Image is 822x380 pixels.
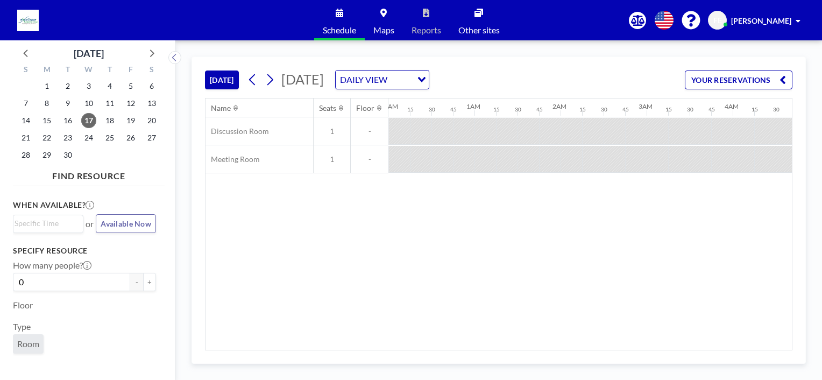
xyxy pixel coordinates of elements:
div: T [58,64,79,78]
span: Room [17,339,39,349]
span: Other sites [458,26,500,34]
span: Maps [373,26,394,34]
span: Friday, September 19, 2025 [123,113,138,128]
span: Tuesday, September 30, 2025 [60,147,75,163]
span: [DATE] [281,71,324,87]
span: [PERSON_NAME] [731,16,791,25]
span: Monday, September 8, 2025 [39,96,54,111]
img: organization-logo [17,10,39,31]
div: Floor [356,103,374,113]
span: Friday, September 26, 2025 [123,130,138,145]
button: + [143,273,156,291]
div: 30 [515,106,521,113]
div: Search for option [336,71,429,89]
span: Tuesday, September 2, 2025 [60,79,75,94]
span: Wednesday, September 3, 2025 [81,79,96,94]
span: Thursday, September 11, 2025 [102,96,117,111]
div: 30 [687,106,693,113]
span: Sunday, September 28, 2025 [18,147,33,163]
div: 4AM [725,102,739,110]
div: 45 [622,106,629,113]
div: 15 [752,106,758,113]
label: Type [13,321,31,332]
span: Tuesday, September 9, 2025 [60,96,75,111]
span: Tuesday, September 23, 2025 [60,130,75,145]
div: W [79,64,100,78]
span: Saturday, September 13, 2025 [144,96,159,111]
div: 12AM [380,102,398,110]
span: Thursday, September 4, 2025 [102,79,117,94]
div: S [141,64,162,78]
div: 30 [773,106,780,113]
button: - [130,273,143,291]
span: Thursday, September 25, 2025 [102,130,117,145]
span: Saturday, September 27, 2025 [144,130,159,145]
div: M [37,64,58,78]
label: How many people? [13,260,91,271]
div: Seats [319,103,336,113]
span: Schedule [323,26,356,34]
div: 1AM [466,102,480,110]
button: Available Now [96,214,156,233]
span: FE [713,16,722,25]
span: Wednesday, September 10, 2025 [81,96,96,111]
span: - [351,154,388,164]
div: 3AM [639,102,653,110]
span: Monday, September 29, 2025 [39,147,54,163]
button: [DATE] [205,71,239,89]
span: DAILY VIEW [338,73,389,87]
span: Sunday, September 7, 2025 [18,96,33,111]
div: 45 [708,106,715,113]
span: 1 [314,154,350,164]
div: 45 [450,106,457,113]
div: 45 [536,106,543,113]
span: Friday, September 5, 2025 [123,79,138,94]
div: 30 [429,106,435,113]
div: T [99,64,120,78]
div: 15 [665,106,672,113]
div: 15 [493,106,500,113]
span: Tuesday, September 16, 2025 [60,113,75,128]
span: Sunday, September 21, 2025 [18,130,33,145]
div: S [16,64,37,78]
span: Thursday, September 18, 2025 [102,113,117,128]
span: Discussion Room [205,126,269,136]
span: Wednesday, September 24, 2025 [81,130,96,145]
input: Search for option [15,217,77,229]
span: Wednesday, September 17, 2025 [81,113,96,128]
div: 30 [601,106,607,113]
input: Search for option [391,73,411,87]
span: Saturday, September 6, 2025 [144,79,159,94]
span: Available Now [101,219,151,228]
div: 15 [407,106,414,113]
div: 15 [579,106,586,113]
h4: FIND RESOURCE [13,166,165,181]
span: 1 [314,126,350,136]
span: Friday, September 12, 2025 [123,96,138,111]
button: YOUR RESERVATIONS [685,71,792,89]
div: Name [211,103,231,113]
span: Reports [412,26,441,34]
span: Meeting Room [205,154,260,164]
span: - [351,126,388,136]
div: 2AM [552,102,566,110]
span: Monday, September 22, 2025 [39,130,54,145]
span: Monday, September 15, 2025 [39,113,54,128]
div: Search for option [13,215,83,231]
span: Monday, September 1, 2025 [39,79,54,94]
div: F [120,64,141,78]
span: Sunday, September 14, 2025 [18,113,33,128]
span: Saturday, September 20, 2025 [144,113,159,128]
div: [DATE] [74,46,104,61]
span: or [86,219,94,229]
label: Floor [13,300,33,311]
h3: Specify resource [13,246,156,256]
